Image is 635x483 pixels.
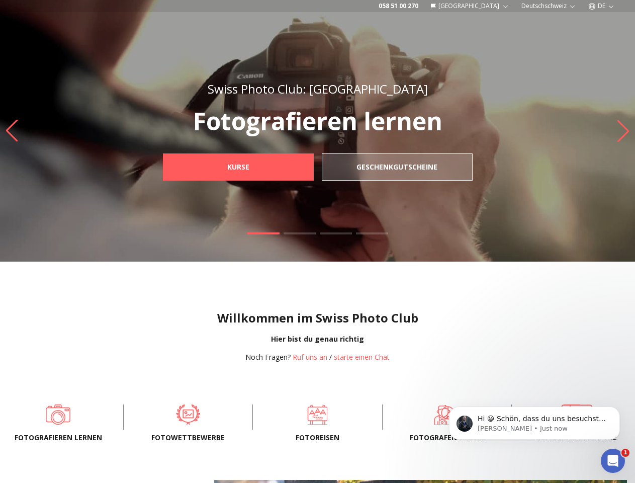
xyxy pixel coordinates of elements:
[245,352,390,362] div: /
[356,162,437,172] b: Geschenkgutscheine
[245,352,291,362] span: Noch Fragen?
[334,352,390,362] button: starte einen Chat
[8,334,627,344] div: Hier bist du genau richtig
[140,433,237,443] span: Fotowettbewerbe
[621,449,629,457] span: 1
[141,109,495,133] p: Fotografieren lernen
[399,433,496,443] span: Fotografen finden
[399,405,496,425] a: Fotografen finden
[322,153,473,181] a: Geschenkgutscheine
[10,405,107,425] a: Fotografieren lernen
[208,80,428,97] span: Swiss Photo Club: [GEOGRAPHIC_DATA]
[227,162,249,172] b: Kurse
[269,433,366,443] span: Fotoreisen
[8,310,627,326] h1: Willkommen im Swiss Photo Club
[434,385,635,456] iframe: Intercom notifications message
[601,449,625,473] iframe: Intercom live chat
[140,405,237,425] a: Fotowettbewerbe
[379,2,418,10] a: 058 51 00 270
[269,405,366,425] a: Fotoreisen
[163,153,314,181] a: Kurse
[10,433,107,443] span: Fotografieren lernen
[293,352,327,362] a: Ruf uns an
